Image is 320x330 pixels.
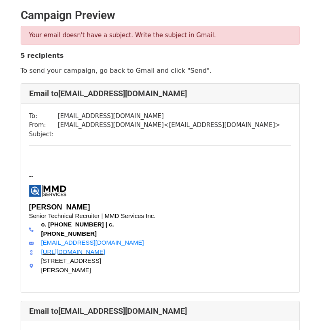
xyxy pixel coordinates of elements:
[29,203,90,211] span: [PERSON_NAME]
[21,8,300,22] h2: Campaign Preview
[41,248,105,255] a: [URL][DOMAIN_NAME]
[58,112,280,121] td: [EMAIL_ADDRESS][DOMAIN_NAME]
[29,31,291,40] p: Your email doesn't have a subject. Write the subject in Gmail.
[21,66,300,75] p: To send your campaign, go back to Gmail and click "Send".
[29,181,68,201] img: AIorK4zbHGbtIof2Sh17lmiJyUkLSEiOEpzg_lgPlJHNIaYVCPQcTtDM507DnSRVJdIpnJ3Lhlxv-fMahVU0
[29,130,58,139] td: Subject:
[21,52,64,59] strong: 5 recipients
[29,227,34,232] img: phone-icon-2x.png
[29,264,34,268] img: address-icon-2x.png
[41,239,144,246] a: [EMAIL_ADDRESS][DOMAIN_NAME]
[29,112,58,121] td: To:
[29,306,291,316] h4: Email to [EMAIL_ADDRESS][DOMAIN_NAME]
[29,250,34,255] img: link-icon-2x.png
[29,121,58,130] td: From:
[29,89,291,98] h4: Email to [EMAIL_ADDRESS][DOMAIN_NAME]
[58,121,280,130] td: [EMAIL_ADDRESS][DOMAIN_NAME] < [EMAIL_ADDRESS][DOMAIN_NAME] >
[29,241,34,245] img: email-icon-2x.png
[41,256,148,275] div: [STREET_ADDRESS][PERSON_NAME]
[29,212,156,219] span: Senior Technical Recruiter | MMD Services Inc.
[29,173,34,180] span: --
[41,221,114,237] b: o. [PHONE_NUMBER] | c. [PHONE_NUMBER]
